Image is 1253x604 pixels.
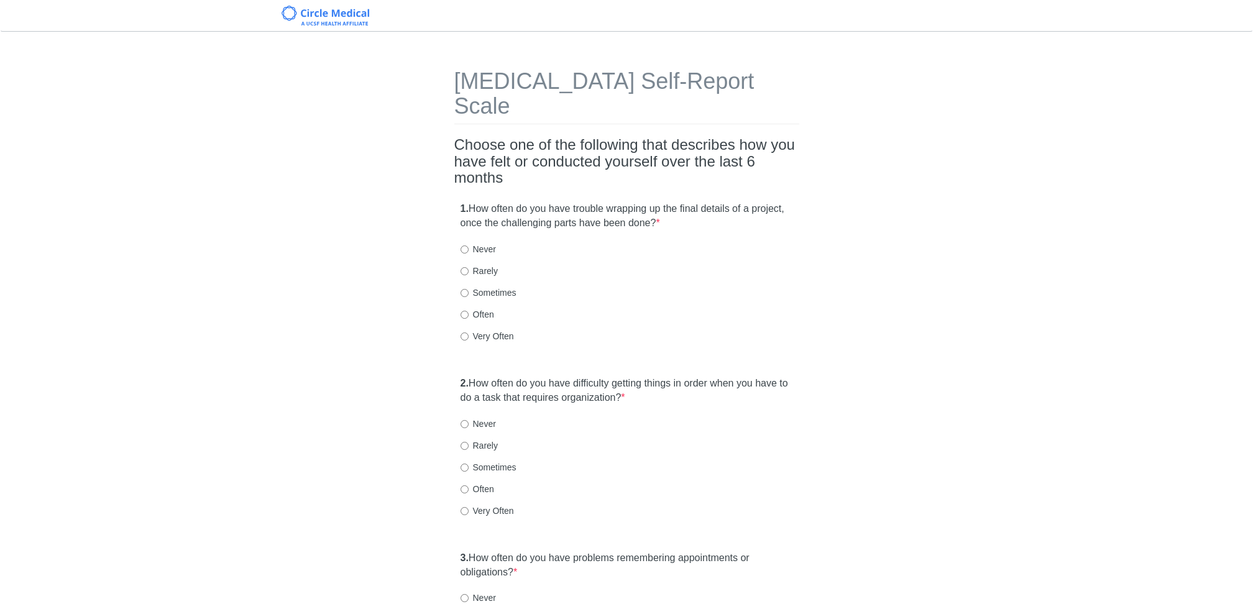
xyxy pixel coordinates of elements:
input: Often [461,485,469,493]
label: Very Often [461,505,514,517]
h1: [MEDICAL_DATA] Self-Report Scale [454,69,799,124]
label: How often do you have problems remembering appointments or obligations? [461,551,793,580]
label: Never [461,418,496,430]
input: Never [461,245,469,254]
label: Often [461,308,494,321]
input: Never [461,594,469,602]
label: Rarely [461,265,498,277]
input: Rarely [461,442,469,450]
strong: 3. [461,552,469,563]
input: Very Often [461,507,469,515]
img: Circle Medical Logo [282,6,369,25]
label: Sometimes [461,461,516,474]
strong: 2. [461,378,469,388]
label: Never [461,592,496,604]
input: Sometimes [461,289,469,297]
h2: Choose one of the following that describes how you have felt or conducted yourself over the last ... [454,137,799,186]
label: How often do you have trouble wrapping up the final details of a project, once the challenging pa... [461,202,793,231]
label: Often [461,483,494,495]
label: Rarely [461,439,498,452]
input: Rarely [461,267,469,275]
input: Very Often [461,332,469,341]
strong: 1. [461,203,469,214]
label: Sometimes [461,286,516,299]
label: Very Often [461,330,514,342]
input: Often [461,311,469,319]
input: Sometimes [461,464,469,472]
input: Never [461,420,469,428]
label: Never [461,243,496,255]
label: How often do you have difficulty getting things in order when you have to do a task that requires... [461,377,793,405]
